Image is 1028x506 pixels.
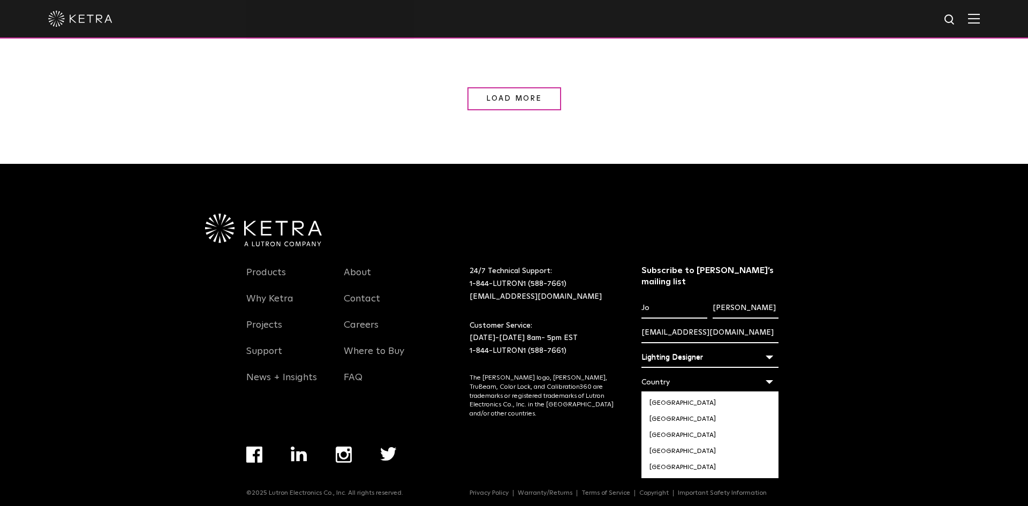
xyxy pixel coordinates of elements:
[344,319,379,344] a: Careers
[246,267,286,291] a: Products
[336,447,352,463] img: instagram
[470,347,566,354] a: 1-844-LUTRON1 (588-7661)
[246,345,282,370] a: Support
[470,374,615,419] p: The [PERSON_NAME] logo, [PERSON_NAME], TruBeam, Color Lock, and Calibration360 are trademarks or ...
[968,13,980,24] img: Hamburger%20Nav.svg
[641,323,779,343] input: Email
[641,411,779,427] li: [GEOGRAPHIC_DATA]
[641,265,779,288] h3: Subscribe to [PERSON_NAME]’s mailing list
[344,293,380,318] a: Contact
[246,372,317,396] a: News + Insights
[470,293,602,300] a: [EMAIL_ADDRESS][DOMAIN_NAME]
[641,395,779,411] li: [GEOGRAPHIC_DATA]
[641,443,779,459] li: [GEOGRAPHIC_DATA]
[713,298,778,319] input: Last Name
[943,13,957,27] img: search icon
[470,320,615,358] p: Customer Service: [DATE]-[DATE] 8am- 5pm EST
[344,372,362,396] a: FAQ
[641,475,779,492] li: [GEOGRAPHIC_DATA]
[470,280,566,288] a: 1-844-LUTRON1 (588-7661)
[246,447,425,489] div: Navigation Menu
[641,459,779,475] li: [GEOGRAPHIC_DATA]
[246,319,282,344] a: Projects
[291,447,307,462] img: linkedin
[246,447,262,463] img: facebook
[246,293,293,318] a: Why Ketra
[470,265,615,303] p: 24/7 Technical Support:
[344,345,404,370] a: Where to Buy
[380,447,397,461] img: twitter
[344,265,425,396] div: Navigation Menu
[246,489,403,497] p: ©2025 Lutron Electronics Co., Inc. All rights reserved.
[641,348,779,368] div: Lighting Designer
[467,87,561,110] a: Load More
[205,214,322,247] img: Ketra-aLutronCo_White_RGB
[513,490,577,496] a: Warranty/Returns
[486,95,542,102] span: Load More
[48,11,112,27] img: ketra-logo-2019-white
[465,490,513,496] a: Privacy Policy
[577,490,635,496] a: Terms of Service
[641,298,707,319] input: First Name
[246,265,328,396] div: Navigation Menu
[470,489,782,497] div: Navigation Menu
[641,427,779,443] li: [GEOGRAPHIC_DATA]
[635,490,674,496] a: Copyright
[674,490,771,496] a: Important Safety Information
[641,372,779,392] div: Country
[344,267,371,291] a: About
